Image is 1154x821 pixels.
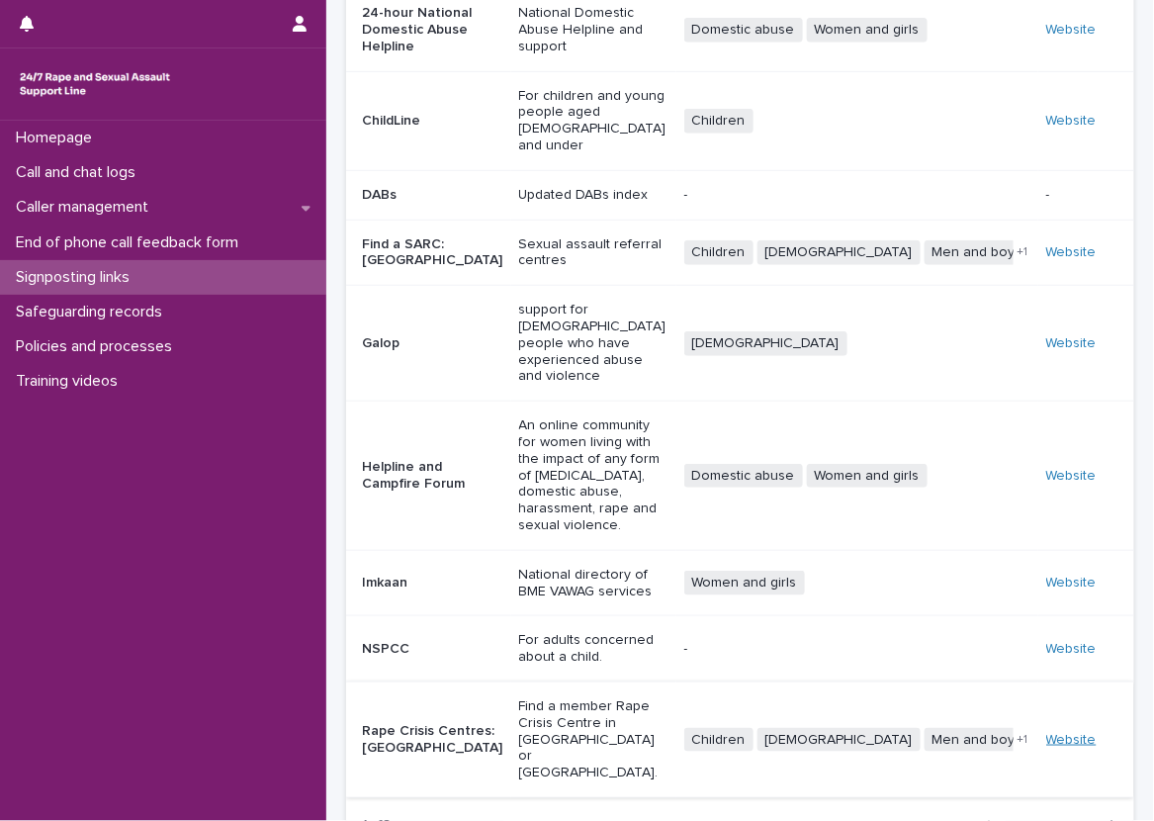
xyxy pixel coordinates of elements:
p: End of phone call feedback form [8,233,254,252]
p: 24-hour National Domestic Abuse Helpline [362,5,503,54]
tr: NSPCCFor adults concerned about a child.-Website [346,616,1134,683]
span: Women and girls [807,18,928,43]
p: - [684,187,1030,204]
tr: Galopsupport for [DEMOGRAPHIC_DATA] people who have experienced abuse and violence[DEMOGRAPHIC_DA... [346,286,1134,402]
a: Website [1046,469,1097,483]
p: Galop [362,335,503,352]
p: Call and chat logs [8,163,151,182]
p: Safeguarding records [8,303,178,321]
tr: ChildLineFor children and young people aged [DEMOGRAPHIC_DATA] and underChildrenWebsite [346,71,1134,170]
p: Policies and processes [8,337,188,356]
span: Men and boys [925,240,1030,265]
p: Rape Crisis Centres: [GEOGRAPHIC_DATA] [362,723,503,757]
p: NSPCC [362,641,503,658]
p: Signposting links [8,268,145,287]
p: - [684,641,1030,658]
a: Website [1046,114,1097,128]
a: Website [1046,733,1097,747]
p: An online community for women living with the impact of any form of [MEDICAL_DATA], domestic abus... [519,417,668,534]
p: Training videos [8,372,133,391]
span: Children [684,728,754,753]
p: Sexual assault referral centres [519,236,668,270]
p: Imkaan [362,575,503,592]
p: - [1046,183,1054,204]
span: + 1 [1018,734,1028,746]
p: Find a member Rape Crisis Centre in [GEOGRAPHIC_DATA] or [GEOGRAPHIC_DATA]. [519,698,668,781]
img: rhQMoQhaT3yELyF149Cw [16,64,174,104]
span: Men and boys [925,728,1030,753]
a: Website [1046,642,1097,656]
span: Women and girls [684,571,805,595]
span: [DEMOGRAPHIC_DATA] [757,240,921,265]
p: Homepage [8,129,108,147]
tr: Find a SARC: [GEOGRAPHIC_DATA]Sexual assault referral centresChildren[DEMOGRAPHIC_DATA]Men and bo... [346,220,1134,286]
span: + 1 [1018,246,1028,258]
span: Children [684,240,754,265]
p: Updated DABs index [519,187,668,204]
p: For children and young people aged [DEMOGRAPHIC_DATA] and under [519,88,668,154]
a: Website [1046,245,1097,259]
span: Domestic abuse [684,464,803,489]
a: Website [1046,23,1097,37]
span: Women and girls [807,464,928,489]
tr: Helpline and Campfire ForumAn online community for women living with the impact of any form of [M... [346,402,1134,551]
tr: Rape Crisis Centres: [GEOGRAPHIC_DATA]Find a member Rape Crisis Centre in [GEOGRAPHIC_DATA] or [G... [346,682,1134,797]
a: Website [1046,576,1097,590]
span: Children [684,109,754,134]
p: Helpline and Campfire Forum [362,459,503,493]
p: For adults concerned about a child. [519,632,668,666]
p: DABs [362,187,503,204]
span: [DEMOGRAPHIC_DATA] [684,331,847,356]
p: ChildLine [362,113,503,130]
span: [DEMOGRAPHIC_DATA] [757,728,921,753]
p: National directory of BME VAWAG services [519,567,668,600]
p: National Domestic Abuse Helpline and support [519,5,668,54]
span: Domestic abuse [684,18,803,43]
tr: DABsUpdated DABs index--- [346,170,1134,220]
p: Caller management [8,198,164,217]
p: Find a SARC: [GEOGRAPHIC_DATA] [362,236,503,270]
tr: ImkaanNational directory of BME VAWAG servicesWomen and girlsWebsite [346,550,1134,616]
a: Website [1046,336,1097,350]
p: support for [DEMOGRAPHIC_DATA] people who have experienced abuse and violence [519,302,668,385]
